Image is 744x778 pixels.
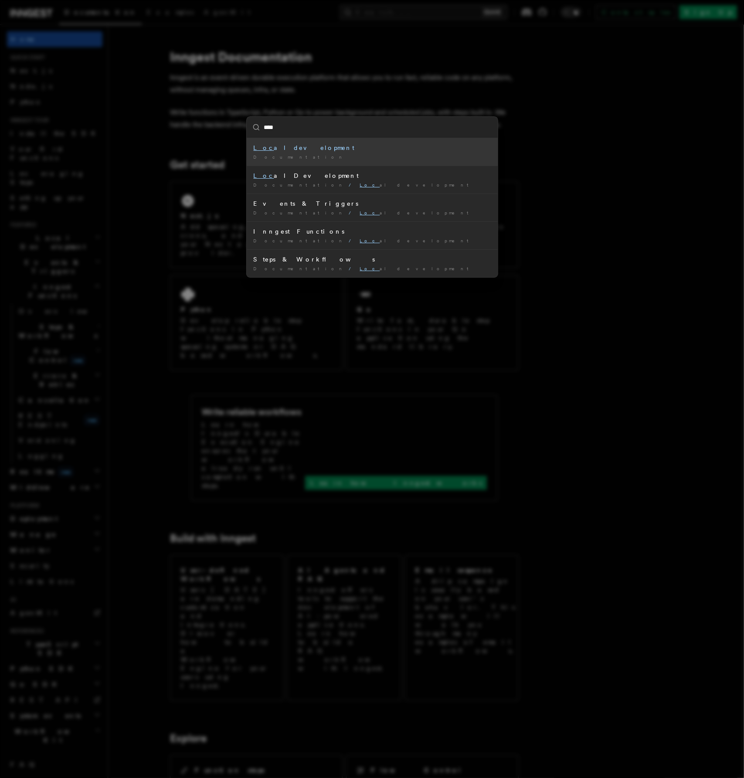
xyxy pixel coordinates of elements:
span: al development [360,182,475,187]
span: Documentation [254,266,346,271]
span: Documentation [254,238,346,243]
mark: Loc [360,238,380,243]
mark: Loc [254,172,274,179]
div: al development [254,143,491,152]
span: al development [360,266,475,271]
span: / [349,210,357,215]
mark: Loc [254,144,274,151]
span: al development [360,238,475,243]
div: Steps & Workflows [254,255,491,264]
mark: Loc [360,266,380,271]
span: / [349,238,357,243]
div: al Development [254,171,491,180]
span: Documentation [254,210,346,215]
span: / [349,182,357,187]
div: Inngest Functions [254,227,491,236]
span: Documentation [254,154,346,160]
mark: Loc [360,210,380,215]
span: Documentation [254,182,346,187]
div: Events & Triggers [254,199,491,208]
span: al development [360,210,475,215]
mark: Loc [360,182,380,187]
span: / [349,266,357,271]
